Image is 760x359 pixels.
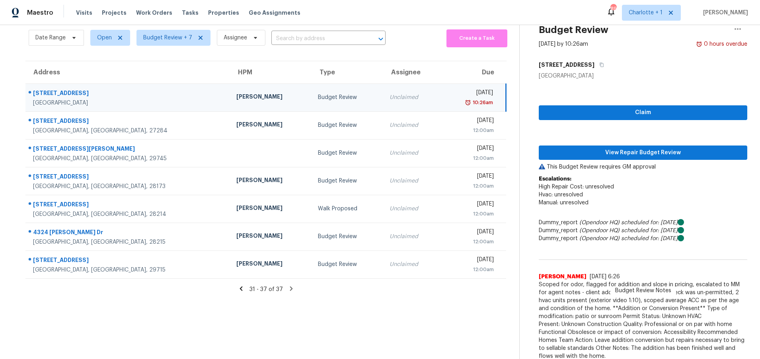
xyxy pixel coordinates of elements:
[390,121,434,129] div: Unclaimed
[318,177,377,185] div: Budget Review
[545,108,741,118] span: Claim
[539,219,747,227] div: Dummy_report
[236,232,305,242] div: [PERSON_NAME]
[539,227,747,235] div: Dummy_report
[590,274,620,279] span: [DATE] 6:26
[629,9,663,17] span: Charlotte + 1
[236,93,305,103] div: [PERSON_NAME]
[390,260,434,268] div: Unclaimed
[447,126,494,134] div: 12:00am
[76,9,92,17] span: Visits
[236,120,305,130] div: [PERSON_NAME]
[579,236,620,241] i: (Opendoor HQ)
[447,238,494,246] div: 12:00am
[390,93,434,101] div: Unclaimed
[545,148,741,158] span: View Repair Budget Review
[539,26,608,34] h2: Budget Review
[539,61,594,69] h5: [STREET_ADDRESS]
[539,105,747,120] button: Claim
[539,163,747,171] p: This Budget Review requires GM approval
[579,228,620,233] i: (Opendoor HQ)
[33,238,224,246] div: [GEOGRAPHIC_DATA], [GEOGRAPHIC_DATA], 28215
[390,149,434,157] div: Unclaimed
[312,61,384,83] th: Type
[447,154,494,162] div: 12:00am
[539,40,588,48] div: [DATE] by 10:26am
[621,220,678,225] i: scheduled for: [DATE]
[446,29,507,47] button: Create a Task
[249,287,283,292] span: 31 - 37 of 37
[33,173,224,182] div: [STREET_ADDRESS]
[447,266,494,274] div: 12:00am
[447,228,494,238] div: [DATE]
[471,99,493,107] div: 10:26am
[33,266,224,274] div: [GEOGRAPHIC_DATA], [GEOGRAPHIC_DATA], 29715
[383,61,440,83] th: Assignee
[539,72,747,80] div: [GEOGRAPHIC_DATA]
[33,99,224,107] div: [GEOGRAPHIC_DATA]
[539,200,589,206] span: Manual: unresolved
[33,228,224,238] div: 4324 [PERSON_NAME] Dr
[318,121,377,129] div: Budget Review
[33,145,224,155] div: [STREET_ADDRESS][PERSON_NAME]
[447,144,494,154] div: [DATE]
[136,9,172,17] span: Work Orders
[447,182,494,190] div: 12:00am
[700,9,748,17] span: [PERSON_NAME]
[33,117,224,127] div: [STREET_ADDRESS]
[621,236,678,241] i: scheduled for: [DATE]
[579,220,620,225] i: (Opendoor HQ)
[447,89,493,99] div: [DATE]
[375,33,386,45] button: Open
[33,127,224,135] div: [GEOGRAPHIC_DATA], [GEOGRAPHIC_DATA], 27284
[35,34,66,42] span: Date Range
[236,176,305,186] div: [PERSON_NAME]
[610,287,676,295] span: Budget Review Notes
[447,210,494,218] div: 12:00am
[447,256,494,266] div: [DATE]
[33,256,224,266] div: [STREET_ADDRESS]
[539,192,583,198] span: Hvac: unresolved
[33,182,224,190] div: [GEOGRAPHIC_DATA], [GEOGRAPHIC_DATA], 28173
[236,260,305,270] div: [PERSON_NAME]
[539,146,747,160] button: View Repair Budget Review
[249,9,300,17] span: Geo Assignments
[610,5,616,13] div: 89
[33,89,224,99] div: [STREET_ADDRESS]
[447,116,494,126] div: [DATE]
[696,40,702,48] img: Overdue Alarm Icon
[271,33,363,45] input: Search by address
[318,205,377,213] div: Walk Proposed
[102,9,127,17] span: Projects
[539,273,587,281] span: [PERSON_NAME]
[539,176,571,182] b: Escalations:
[621,228,678,233] i: scheduled for: [DATE]
[390,177,434,185] div: Unclaimed
[702,40,747,48] div: 0 hours overdue
[318,93,377,101] div: Budget Review
[465,99,471,107] img: Overdue Alarm Icon
[182,10,199,16] span: Tasks
[447,200,494,210] div: [DATE]
[224,34,247,42] span: Assignee
[97,34,112,42] span: Open
[33,200,224,210] div: [STREET_ADDRESS]
[25,61,230,83] th: Address
[539,235,747,243] div: Dummy_report
[318,260,377,268] div: Budget Review
[143,34,192,42] span: Budget Review + 7
[208,9,239,17] span: Properties
[594,58,605,72] button: Copy Address
[440,61,506,83] th: Due
[318,149,377,157] div: Budget Review
[33,210,224,218] div: [GEOGRAPHIC_DATA], [GEOGRAPHIC_DATA], 28214
[450,34,503,43] span: Create a Task
[318,233,377,241] div: Budget Review
[539,184,614,190] span: High Repair Cost: unresolved
[27,9,53,17] span: Maestro
[447,172,494,182] div: [DATE]
[390,233,434,241] div: Unclaimed
[390,205,434,213] div: Unclaimed
[33,155,224,163] div: [GEOGRAPHIC_DATA], [GEOGRAPHIC_DATA], 29745
[230,61,311,83] th: HPM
